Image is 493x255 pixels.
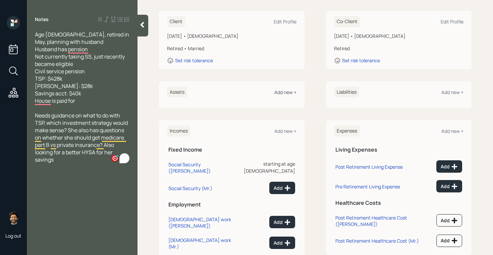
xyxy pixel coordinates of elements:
[334,125,360,137] h6: Expenses
[335,238,419,244] div: Post Retirement Healthcare Cost (Mr.)
[436,160,462,173] button: Add
[236,160,295,174] div: starting at age [DEMOGRAPHIC_DATA]
[168,185,212,191] div: Social Security (Mr.)
[35,16,49,23] label: Notes
[335,164,403,170] div: Post Retirement Living Expense
[175,57,213,64] div: Set risk tolerance
[5,233,21,239] div: Log out
[7,211,20,225] img: eric-schwartz-headshot.png
[441,237,458,244] div: Add
[167,32,296,39] div: [DATE] • [DEMOGRAPHIC_DATA]
[334,16,360,27] h6: Co-Client
[167,45,296,52] div: Retired • Married
[441,18,463,25] div: Edit Profile
[436,235,462,247] button: Add
[35,31,129,163] div: To enrich screen reader interactions, please activate Accessibility in Grammarly extension settings
[269,216,295,228] button: Add
[334,45,463,52] div: Retired
[441,128,463,134] div: Add new +
[274,128,296,134] div: Add new +
[441,183,458,190] div: Add
[342,57,380,64] div: Set risk tolerance
[441,217,458,224] div: Add
[274,89,296,95] div: Add new +
[35,31,130,104] span: Age [DEMOGRAPHIC_DATA], retired in May, planning with husband Husband has pension Not currently t...
[168,147,295,153] h5: Fixed Income
[274,185,291,191] div: Add
[441,89,463,95] div: Add new +
[441,163,458,170] div: Add
[168,161,233,174] div: Social Security ([PERSON_NAME])
[274,18,296,25] div: Edit Profile
[335,215,434,227] div: Post Retirement Healthcare Cost ([PERSON_NAME])
[167,87,187,98] h6: Assets
[168,216,233,229] div: [DEMOGRAPHIC_DATA] work ([PERSON_NAME])
[436,214,462,227] button: Add
[335,183,400,190] div: Pre Retirement Living Expense
[168,201,295,208] h5: Employment
[274,240,291,246] div: Add
[335,147,462,153] h5: Living Expenses
[274,219,291,226] div: Add
[269,182,295,194] button: Add
[334,32,463,39] div: [DATE] • [DEMOGRAPHIC_DATA]
[334,87,359,98] h6: Liabilities
[436,180,462,192] button: Add
[35,112,129,163] span: Needs guidance on what to do with TSP, which investment strategy would make sense? She also has q...
[167,16,185,27] h6: Client
[269,237,295,249] button: Add
[168,237,233,250] div: [DEMOGRAPHIC_DATA] work (Mr.)
[167,125,190,137] h6: Incomes
[335,200,462,206] h5: Healthcare Costs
